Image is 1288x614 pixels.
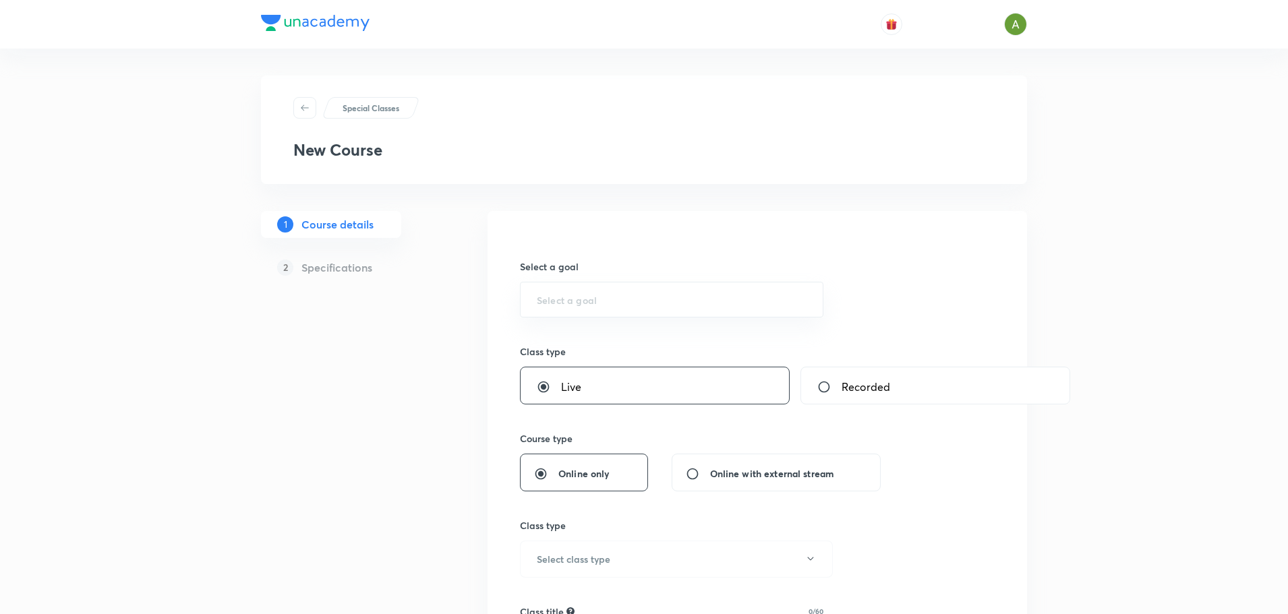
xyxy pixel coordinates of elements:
[301,259,372,276] h5: Specifications
[520,541,833,578] button: Select class type
[881,13,902,35] button: avatar
[261,15,370,34] a: Company Logo
[537,552,610,566] h6: Select class type
[261,15,370,31] img: Company Logo
[301,216,374,233] h5: Course details
[561,379,582,395] span: Live
[1004,13,1027,36] img: Ajay A
[558,466,610,481] span: Online only
[293,140,382,160] h3: New Course
[815,298,818,301] button: Open
[520,344,823,359] h6: Class type
[520,431,573,446] h6: Course type
[537,293,807,306] input: Select a goal
[277,259,293,276] p: 2
[520,518,566,532] h6: Class type
[885,18,898,30] img: avatar
[520,259,823,274] h6: Select a goal
[710,466,834,481] span: Online with external stream
[343,102,399,114] p: Special Classes
[277,216,293,233] p: 1
[842,379,890,395] span: Recorded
